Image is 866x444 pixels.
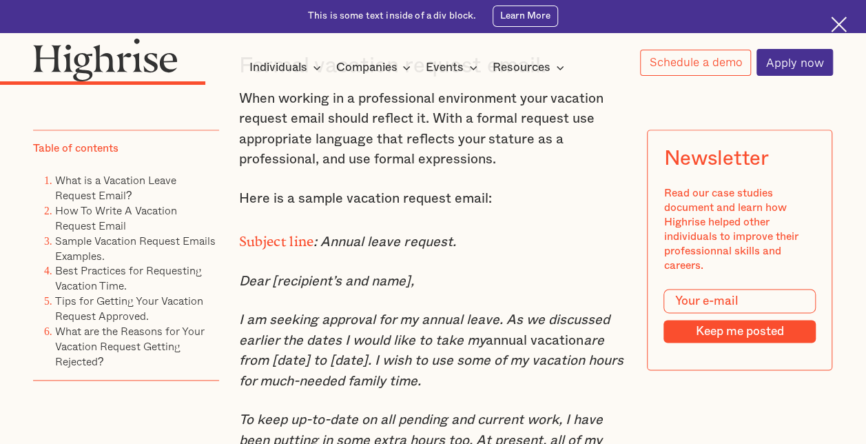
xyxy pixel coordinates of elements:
a: Sample Vacation Request Emails Examples. [55,232,216,264]
input: Your e-mail [664,289,816,313]
em: Dear [recipient’s and name], [239,274,414,288]
a: Tips for Getting Your Vacation Request Approved. [55,292,203,324]
p: annual vacation [239,310,628,392]
div: Individuals [249,59,307,76]
a: Best Practices for Requesting Vacation Time. [55,262,202,294]
em: I am seeking approval for my annual leave. As we discussed earlier the dates I would like to take my [239,313,610,347]
a: How To Write A Vacation Request Email [55,202,177,234]
div: Newsletter [664,147,769,170]
div: Table of contents [33,141,118,156]
div: Companies [336,59,415,76]
strong: Subject line [239,234,314,243]
div: Read our case studies document and learn how Highrise helped other individuals to improve their p... [664,186,816,272]
em: are from [date] to [date]. I wish to use some of my vacation hours for much-needed family time. [239,334,623,388]
a: Learn More [493,6,558,26]
div: Resources [493,59,550,76]
a: Apply now [756,49,833,76]
a: Schedule a demo [640,50,752,76]
img: Highrise logo [33,38,178,81]
p: Here is a sample vacation request email: [239,189,628,209]
div: Resources [493,59,568,76]
form: Modal Form [664,289,816,343]
p: When working in a professional environment your vacation request email should reflect it. With a ... [239,89,628,170]
input: Keep me posted [664,320,816,343]
div: Companies [336,59,397,76]
div: This is some text inside of a div block. [308,10,477,23]
div: Events [426,59,482,76]
a: What are the Reasons for Your Vacation Request Getting Rejected? [55,323,205,370]
a: What is a Vacation Leave Request Email? [55,172,176,203]
div: Individuals [249,59,325,76]
img: Cross icon [831,17,847,32]
div: Events [426,59,464,76]
em: : Annual leave request. [313,235,455,249]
